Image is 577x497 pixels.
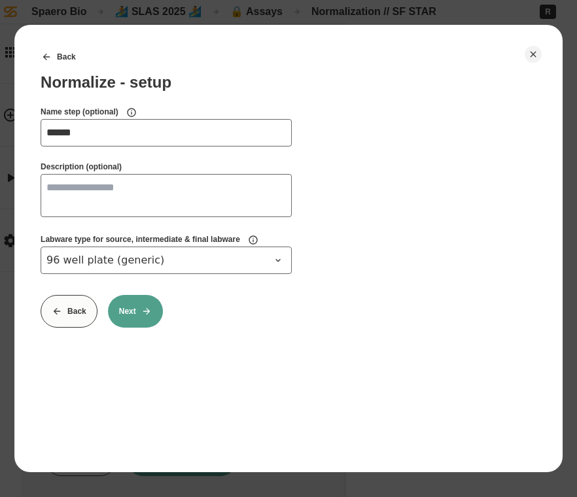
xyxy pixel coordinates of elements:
div: Normalize - setup [41,73,171,92]
label: Name step (optional) [41,107,118,119]
button: Close [525,46,542,63]
label: Description (optional) [41,162,122,174]
button: Back [41,295,97,328]
span: 96 well plate (generic) [46,252,270,268]
label: Labware type for source, intermediate & final labware [41,235,240,247]
button: Next [108,295,163,328]
button: Back [30,41,87,73]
